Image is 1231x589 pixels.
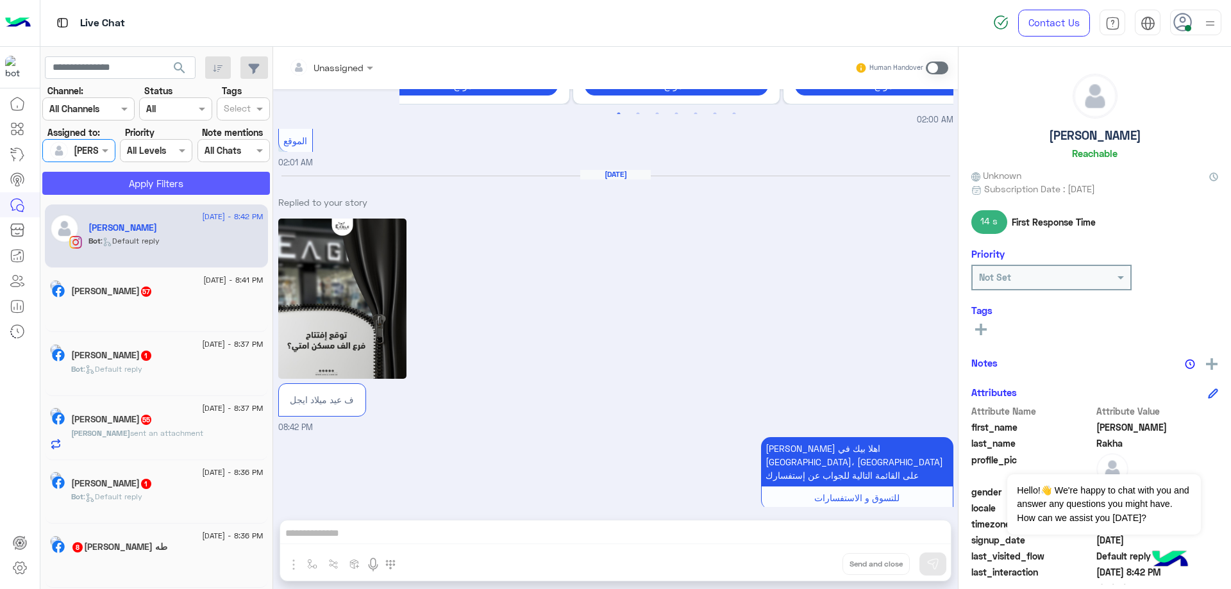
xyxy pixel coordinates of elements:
[71,414,153,425] h5: أحمد ابوحامد
[88,222,157,233] h5: Mohamed Rakha
[130,428,203,438] span: sent an attachment
[971,549,1094,563] span: last_visited_flow
[5,56,28,79] img: 713415422032625
[202,402,263,414] span: [DATE] - 8:37 PM
[172,60,187,76] span: search
[612,108,625,120] button: 1 of 3
[842,553,910,575] button: Send and close
[80,15,125,32] p: Live Chat
[728,108,741,120] button: 7 of 3
[141,286,151,297] span: 57
[814,492,900,503] span: للتسوق و الاستفسارات
[52,285,65,297] img: Facebook
[125,126,155,139] label: Priority
[1206,358,1218,370] img: add
[42,172,270,195] button: Apply Filters
[971,248,1005,260] h6: Priority
[52,412,65,425] img: Facebook
[50,472,62,483] img: picture
[202,126,263,139] label: Note mentions
[1096,533,1219,547] span: 2024-08-18T12:48:39.264Z
[141,351,151,361] span: 1
[50,214,79,243] img: defaultAdmin.png
[202,211,263,222] span: [DATE] - 8:42 PM
[71,478,153,489] h5: Hany Tooma
[984,182,1095,195] span: Subscription Date : [DATE]
[971,404,1094,418] span: Attribute Name
[203,274,263,286] span: [DATE] - 8:41 PM
[71,364,83,374] span: Bot
[222,101,251,118] div: Select
[101,236,160,245] span: : Default reply
[50,536,62,547] img: picture
[1141,16,1155,31] img: tab
[1007,474,1200,535] span: Hello!👋 We're happy to chat with you and answer any questions you might have. How can we assist y...
[670,108,683,120] button: 4 of 3
[1096,565,1219,579] span: 2025-08-20T17:42:30.31Z
[83,364,142,374] span: : Default reply
[52,476,65,489] img: Facebook
[869,63,923,73] small: Human Handover
[1100,10,1125,37] a: tab
[54,15,71,31] img: tab
[144,84,172,97] label: Status
[971,501,1094,515] span: locale
[5,10,31,37] img: Logo
[88,236,101,245] span: Bot
[1096,549,1219,563] span: Default reply
[971,485,1094,499] span: gender
[278,422,313,432] span: 08:42 PM
[580,170,651,179] h6: [DATE]
[651,108,664,120] button: 3 of 3
[971,517,1094,531] span: timezone
[632,108,644,120] button: 2 of 3
[202,530,263,542] span: [DATE] - 8:36 PM
[971,420,1094,434] span: first_name
[1148,538,1193,583] img: hulul-logo.png
[71,286,153,297] h5: Ahmed Hussein
[1072,147,1118,159] h6: Reachable
[47,126,100,139] label: Assigned to:
[283,135,307,146] span: الموقع
[971,386,1017,398] h6: Attributes
[971,169,1021,182] span: Unknown
[971,533,1094,547] span: signup_date
[50,280,62,292] img: picture
[1096,436,1219,450] span: Rakha
[971,565,1094,579] span: last_interaction
[971,453,1094,483] span: profile_pic
[971,210,1007,233] span: 14 s
[50,142,68,160] img: defaultAdmin.png
[689,108,702,120] button: 5 of 3
[1105,16,1120,31] img: tab
[761,437,953,486] p: 20/8/2025, 8:42 PM
[50,344,62,356] img: picture
[1018,10,1090,37] a: Contact Us
[202,467,263,478] span: [DATE] - 8:36 PM
[1049,128,1141,143] h5: [PERSON_NAME]
[1202,15,1218,31] img: profile
[141,479,151,489] span: 1
[47,84,83,97] label: Channel:
[971,357,998,369] h6: Notes
[278,158,313,167] span: 02:01 AM
[164,56,196,84] button: search
[971,436,1094,450] span: last_name
[83,492,142,501] span: : Default reply
[1096,420,1219,434] span: Mohamed
[141,415,151,425] span: 55
[52,540,65,553] img: Facebook
[69,236,82,249] img: Instagram
[52,349,65,361] img: Facebook
[50,408,62,419] img: picture
[71,350,153,361] h5: عبد الرحمن خليل الخطيب
[993,15,1009,30] img: spinner
[1073,74,1117,118] img: defaultAdmin.png
[71,492,83,501] span: Bot
[278,195,406,209] p: Replied to your story
[1096,404,1219,418] span: Attribute Value
[1185,359,1195,369] img: notes
[202,338,263,350] span: [DATE] - 8:37 PM
[971,304,1218,316] h6: Tags
[71,428,130,438] span: [PERSON_NAME]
